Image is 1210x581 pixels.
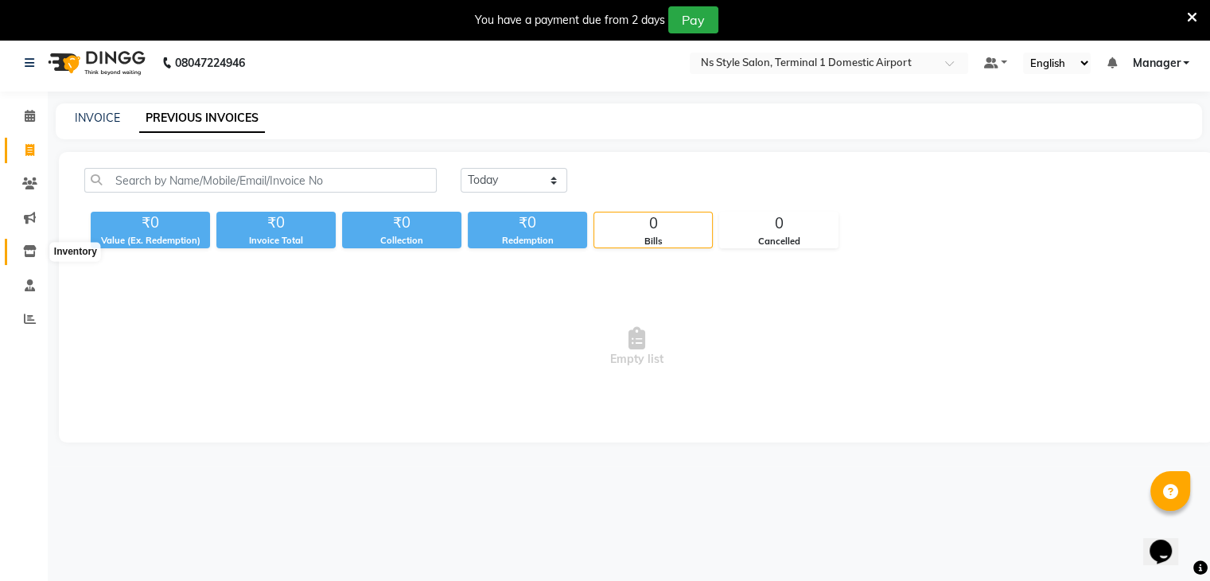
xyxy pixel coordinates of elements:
div: Bills [594,235,712,248]
div: Value (Ex. Redemption) [91,234,210,248]
div: ₹0 [91,212,210,234]
a: INVOICE [75,111,120,125]
span: Empty list [84,267,1189,427]
div: You have a payment due from 2 days [475,12,665,29]
div: ₹0 [342,212,461,234]
input: Search by Name/Mobile/Email/Invoice No [84,168,437,193]
div: Inventory [50,243,101,262]
div: Redemption [468,234,587,248]
div: 0 [720,213,838,235]
div: Cancelled [720,235,838,248]
img: logo [41,41,150,85]
span: Manager [1132,55,1180,72]
b: 08047224946 [175,41,245,85]
button: Pay [668,6,718,33]
div: 0 [594,213,712,235]
div: Invoice Total [216,234,336,248]
div: ₹0 [468,212,587,234]
a: PREVIOUS INVOICES [139,104,265,133]
iframe: chat widget [1143,517,1194,565]
div: Collection [342,234,461,248]
div: ₹0 [216,212,336,234]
